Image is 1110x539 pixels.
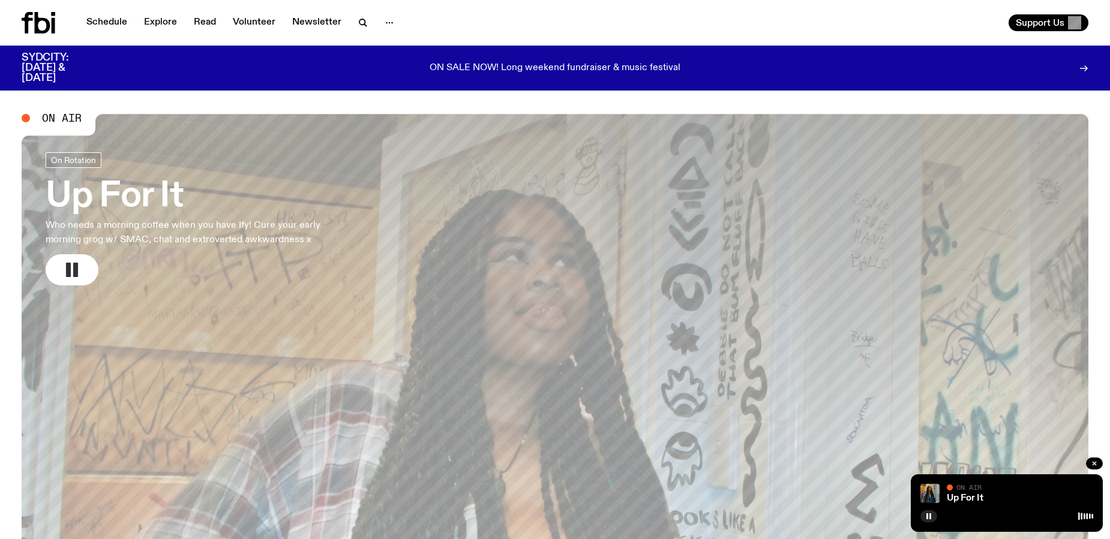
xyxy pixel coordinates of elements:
[42,113,82,124] span: On Air
[22,53,98,83] h3: SYDCITY: [DATE] & [DATE]
[947,493,983,503] a: Up For It
[1009,14,1088,31] button: Support Us
[1016,17,1064,28] span: Support Us
[187,14,223,31] a: Read
[430,63,680,74] p: ON SALE NOW! Long weekend fundraiser & music festival
[226,14,283,31] a: Volunteer
[46,152,353,285] a: Up For ItWho needs a morning coffee when you have Ify! Cure your early morning grog w/ SMAC, chat...
[51,155,96,164] span: On Rotation
[137,14,184,31] a: Explore
[46,152,101,168] a: On Rotation
[956,483,982,491] span: On Air
[46,180,353,213] h3: Up For It
[285,14,349,31] a: Newsletter
[920,484,940,503] img: Ify - a Brown Skin girl with black braided twists, looking up to the side with her tongue stickin...
[79,14,134,31] a: Schedule
[46,218,353,247] p: Who needs a morning coffee when you have Ify! Cure your early morning grog w/ SMAC, chat and extr...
